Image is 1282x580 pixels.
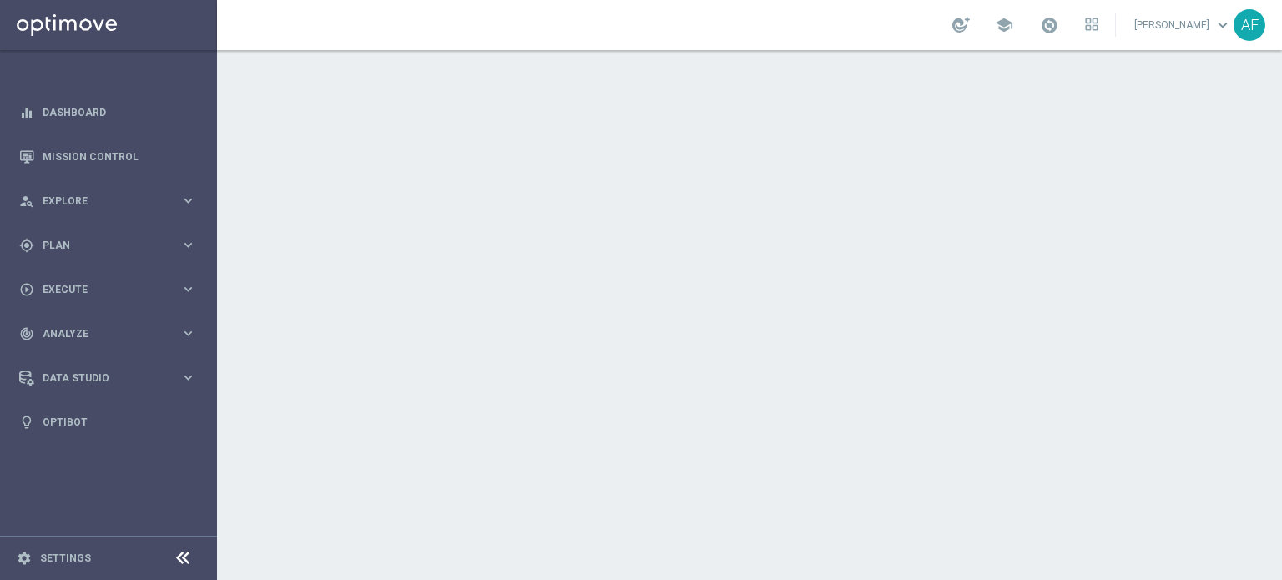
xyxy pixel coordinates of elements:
[18,239,197,252] button: gps_fixed Plan keyboard_arrow_right
[43,90,196,134] a: Dashboard
[19,105,34,120] i: equalizer
[43,329,180,339] span: Analyze
[19,371,180,386] div: Data Studio
[40,553,91,563] a: Settings
[19,194,34,209] i: person_search
[43,285,180,295] span: Execute
[995,16,1013,34] span: school
[19,415,34,430] i: lightbulb
[19,282,34,297] i: play_circle_outline
[1214,16,1232,34] span: keyboard_arrow_down
[19,238,34,253] i: gps_fixed
[19,194,180,209] div: Explore
[180,325,196,341] i: keyboard_arrow_right
[17,551,32,566] i: settings
[180,370,196,386] i: keyboard_arrow_right
[43,196,180,206] span: Explore
[18,327,197,340] button: track_changes Analyze keyboard_arrow_right
[43,373,180,383] span: Data Studio
[19,90,196,134] div: Dashboard
[43,400,196,444] a: Optibot
[19,282,180,297] div: Execute
[18,194,197,208] button: person_search Explore keyboard_arrow_right
[19,134,196,179] div: Mission Control
[18,106,197,119] button: equalizer Dashboard
[1133,13,1234,38] a: [PERSON_NAME]keyboard_arrow_down
[180,237,196,253] i: keyboard_arrow_right
[19,326,180,341] div: Analyze
[180,193,196,209] i: keyboard_arrow_right
[19,326,34,341] i: track_changes
[180,281,196,297] i: keyboard_arrow_right
[18,283,197,296] button: play_circle_outline Execute keyboard_arrow_right
[43,134,196,179] a: Mission Control
[18,371,197,385] button: Data Studio keyboard_arrow_right
[43,240,180,250] span: Plan
[18,150,197,164] button: Mission Control
[18,416,197,429] button: lightbulb Optibot
[19,400,196,444] div: Optibot
[1234,9,1265,41] div: AF
[19,238,180,253] div: Plan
